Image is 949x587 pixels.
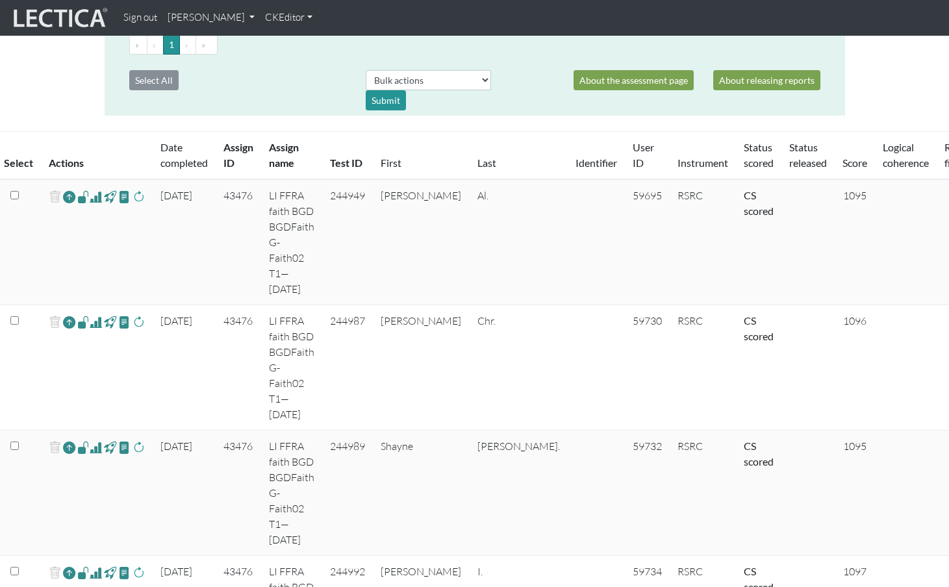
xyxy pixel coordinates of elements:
[10,6,108,31] img: lecticalive
[104,189,116,204] span: view
[470,431,568,556] td: [PERSON_NAME].
[160,141,208,169] a: Date completed
[574,70,694,90] a: About the assessment page
[713,70,820,90] a: About releasing reports
[261,305,322,431] td: LI FFRA faith BGD BGDFaith G-Faith02 T1—[DATE]
[104,565,116,580] span: view
[261,431,322,556] td: LI FFRA faith BGD BGDFaith G-Faith02 T1—[DATE]
[670,431,736,556] td: RSRC
[744,314,774,342] a: Completed = assessment has been completed; CS scored = assessment has been CLAS scored; LS scored...
[63,564,75,582] a: Reopen
[625,431,670,556] td: 59732
[883,141,929,169] a: Logical coherence
[322,179,373,305] td: 244949
[118,5,162,31] a: Sign out
[576,156,617,169] a: Identifier
[90,565,102,581] span: Analyst score
[49,188,61,206] span: delete
[373,305,470,431] td: [PERSON_NAME]
[49,313,61,332] span: delete
[63,188,75,206] a: Reopen
[118,565,131,580] span: view
[63,438,75,457] a: Reopen
[163,34,180,55] button: Go to page 1
[633,141,654,169] a: User ID
[118,189,131,204] span: view
[261,132,322,180] th: Assign name
[63,313,75,332] a: Reopen
[322,431,373,556] td: 244989
[104,440,116,455] span: view
[129,70,179,90] button: Select All
[133,189,145,205] span: rescore
[373,431,470,556] td: Shayne
[104,314,116,329] span: view
[470,179,568,305] td: Al.
[133,565,145,581] span: rescore
[153,179,216,305] td: [DATE]
[744,189,774,217] a: Completed = assessment has been completed; CS scored = assessment has been CLAS scored; LS scored...
[261,179,322,305] td: LI FFRA faith BGD BGDFaith G-Faith02 T1—[DATE]
[77,565,90,580] span: view
[470,305,568,431] td: Chr.
[133,440,145,455] span: rescore
[842,156,867,169] a: Score
[77,189,90,204] span: view
[322,132,373,180] th: Test ID
[90,189,102,205] span: Analyst score
[625,179,670,305] td: 59695
[625,305,670,431] td: 59730
[216,132,261,180] th: Assign ID
[843,314,867,327] span: 1096
[77,314,90,329] span: view
[322,305,373,431] td: 244987
[216,431,261,556] td: 43476
[366,90,406,110] div: Submit
[744,141,774,169] a: Status scored
[216,305,261,431] td: 43476
[90,440,102,455] span: Analyst score
[153,305,216,431] td: [DATE]
[843,565,867,578] span: 1097
[381,156,401,169] a: First
[789,141,827,169] a: Status released
[118,314,131,329] span: view
[670,179,736,305] td: RSRC
[49,564,61,582] span: delete
[843,440,867,453] span: 1095
[129,34,820,55] ul: Pagination
[133,314,145,330] span: rescore
[670,305,736,431] td: RSRC
[373,179,470,305] td: [PERSON_NAME]
[744,440,774,468] a: Completed = assessment has been completed; CS scored = assessment has been CLAS scored; LS scored...
[216,179,261,305] td: 43476
[477,156,496,169] a: Last
[677,156,728,169] a: Instrument
[49,438,61,457] span: delete
[41,132,153,180] th: Actions
[843,189,867,202] span: 1095
[90,314,102,330] span: Analyst score
[153,431,216,556] td: [DATE]
[260,5,318,31] a: CKEditor
[162,5,260,31] a: [PERSON_NAME]
[118,440,131,455] span: view
[77,440,90,455] span: view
